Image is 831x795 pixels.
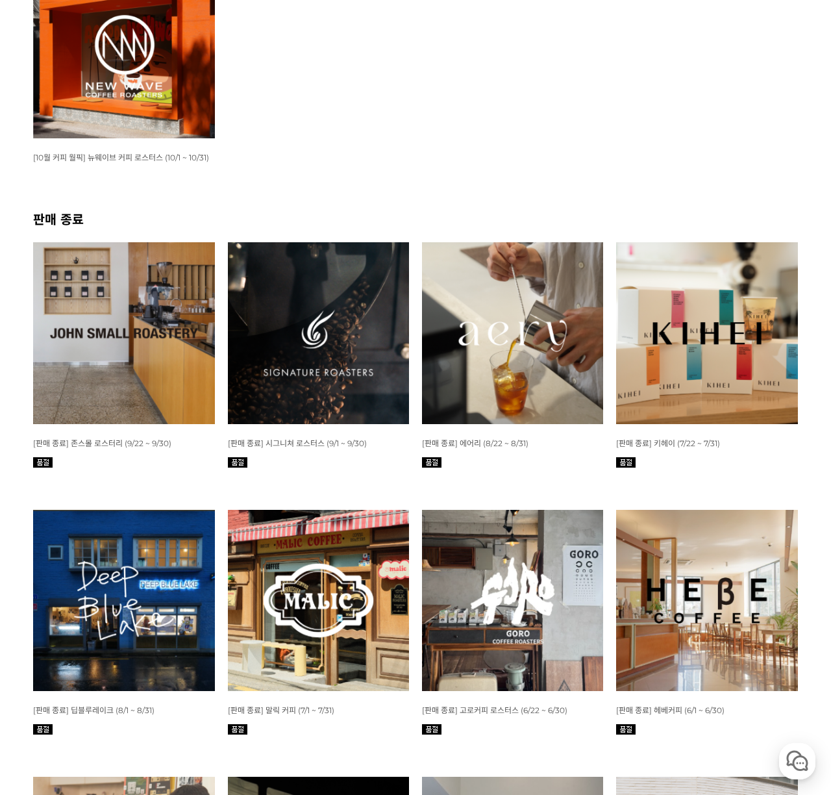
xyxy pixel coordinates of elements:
a: [판매 종료] 헤베커피 (6/1 ~ 6/30) [616,705,725,715]
span: 대화 [119,432,134,442]
img: 품절 [616,457,636,468]
span: 홈 [41,431,49,442]
a: 설정 [167,412,249,444]
img: [판매 종료] 존스몰 로스터리 (9/22 ~ 9/30) [33,242,214,423]
a: 대화 [86,412,167,444]
img: 6월 커피 스몰 월픽 고로커피 로스터스 [422,510,603,691]
h2: 판매 종료 [33,209,798,228]
span: [10월 커피 월픽] 뉴웨이브 커피 로스터스 (10/1 ~ 10/31) [33,153,209,162]
img: [판매 종료] 시그니쳐 로스터스 (9/1 ~ 9/30) [228,242,409,423]
img: 품절 [228,457,247,468]
img: 품절 [33,457,53,468]
img: 8월 커피 스몰 월픽 에어리 [422,242,603,423]
a: [10월 커피 월픽] 뉴웨이브 커피 로스터스 (10/1 ~ 10/31) [33,152,209,162]
img: 7월 커피 스몰 월픽 키헤이 [616,242,797,423]
a: 홈 [4,412,86,444]
a: [판매 종료] 말릭 커피 (7/1 ~ 7/31) [228,705,334,715]
a: [판매 종료] 시그니쳐 로스터스 (9/1 ~ 9/30) [228,438,367,448]
img: 품절 [422,724,441,735]
a: [판매 종료] 딥블루레이크 (8/1 ~ 8/31) [33,705,155,715]
img: 품절 [422,457,441,468]
img: 7월 커피 월픽 말릭커피 [228,510,409,691]
span: 설정 [201,431,216,442]
img: 6월 커피 월픽 헤베커피 [616,510,797,691]
img: 8월 커피 월픽 딥블루레이크 [33,510,214,691]
img: 품절 [228,724,247,735]
img: 품절 [616,724,636,735]
a: [판매 종료] 에어리 (8/22 ~ 8/31) [422,438,528,448]
a: [판매 종료] 존스몰 로스터리 (9/22 ~ 9/30) [33,438,171,448]
a: [판매 종료] 고로커피 로스터스 (6/22 ~ 6/30) [422,705,567,715]
img: 품절 [33,724,53,735]
a: [판매 종료] 키헤이 (7/22 ~ 7/31) [616,438,720,448]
